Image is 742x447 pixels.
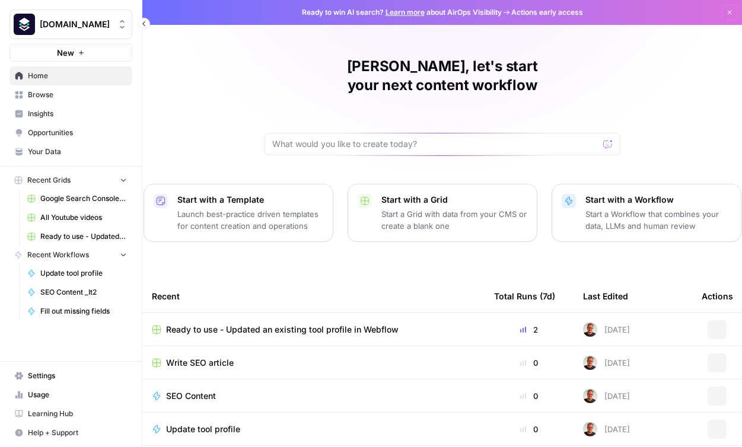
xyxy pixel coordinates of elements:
div: [DATE] [583,356,630,370]
span: Update tool profile [40,268,127,279]
span: New [57,47,74,59]
div: 0 [494,390,564,402]
span: Home [28,71,127,81]
a: SEO Content _It2 [22,283,132,302]
img: 05r7orzsl0v58yrl68db1q04vvfj [583,356,597,370]
a: Browse [9,85,132,104]
button: Recent Grids [9,171,132,189]
h1: [PERSON_NAME], let's start your next content workflow [265,57,620,95]
span: Update tool profile [166,423,240,435]
a: Your Data [9,142,132,161]
a: Update tool profile [22,264,132,283]
div: [DATE] [583,422,630,436]
a: Insights [9,104,132,123]
span: Fill out missing fields [40,306,127,317]
span: Usage [28,389,127,400]
a: Update tool profile [152,423,475,435]
input: What would you like to create today? [272,138,598,150]
img: Platformengineering.org Logo [14,14,35,35]
img: 05r7orzsl0v58yrl68db1q04vvfj [583,389,597,403]
a: Opportunities [9,123,132,142]
span: Browse [28,90,127,100]
span: [DOMAIN_NAME] [40,18,112,30]
span: Help + Support [28,427,127,438]
button: Start with a GridStart a Grid with data from your CMS or create a blank one [348,184,537,242]
span: Opportunities [28,127,127,138]
a: Learning Hub [9,404,132,423]
a: Home [9,66,132,85]
div: [DATE] [583,389,630,403]
div: 0 [494,357,564,369]
div: [DATE] [583,323,630,337]
a: Google Search Console - [DOMAIN_NAME] [22,189,132,208]
span: Write SEO article [166,357,234,369]
a: Usage [9,385,132,404]
a: All Youtube videos [22,208,132,227]
span: All Youtube videos [40,212,127,223]
p: Start a Grid with data from your CMS or create a blank one [381,208,527,232]
img: 05r7orzsl0v58yrl68db1q04vvfj [583,323,597,337]
div: Recent [152,280,475,312]
span: SEO Content [166,390,216,402]
a: Settings [9,366,132,385]
span: Recent Workflows [27,250,89,260]
button: Recent Workflows [9,246,132,264]
span: Ready to use - Updated an existing tool profile in Webflow [166,324,399,336]
button: Start with a TemplateLaunch best-practice driven templates for content creation and operations [144,184,333,242]
a: Fill out missing fields [22,302,132,321]
img: 05r7orzsl0v58yrl68db1q04vvfj [583,422,597,436]
a: Write SEO article [152,357,475,369]
span: Your Data [28,146,127,157]
a: Learn more [386,8,425,17]
button: Workspace: Platformengineering.org [9,9,132,39]
div: Total Runs (7d) [494,280,555,312]
span: Google Search Console - [DOMAIN_NAME] [40,193,127,204]
a: Ready to use - Updated an existing tool profile in Webflow [152,324,475,336]
span: Learning Hub [28,408,127,419]
div: 0 [494,423,564,435]
span: SEO Content _It2 [40,287,127,298]
button: Help + Support [9,423,132,442]
span: Ready to win AI search? about AirOps Visibility [302,7,502,18]
span: Ready to use - Updated an existing tool profile in Webflow [40,231,127,242]
button: New [9,44,132,62]
span: Actions early access [511,7,583,18]
span: Settings [28,371,127,381]
div: Actions [702,280,733,312]
span: Recent Grids [27,175,71,186]
p: Start with a Grid [381,194,527,206]
button: Start with a WorkflowStart a Workflow that combines your data, LLMs and human review [552,184,741,242]
p: Start with a Template [177,194,323,206]
span: Insights [28,108,127,119]
p: Start a Workflow that combines your data, LLMs and human review [585,208,731,232]
p: Launch best-practice driven templates for content creation and operations [177,208,323,232]
div: 2 [494,324,564,336]
div: Last Edited [583,280,628,312]
p: Start with a Workflow [585,194,731,206]
a: SEO Content [152,390,475,402]
a: Ready to use - Updated an existing tool profile in Webflow [22,227,132,246]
